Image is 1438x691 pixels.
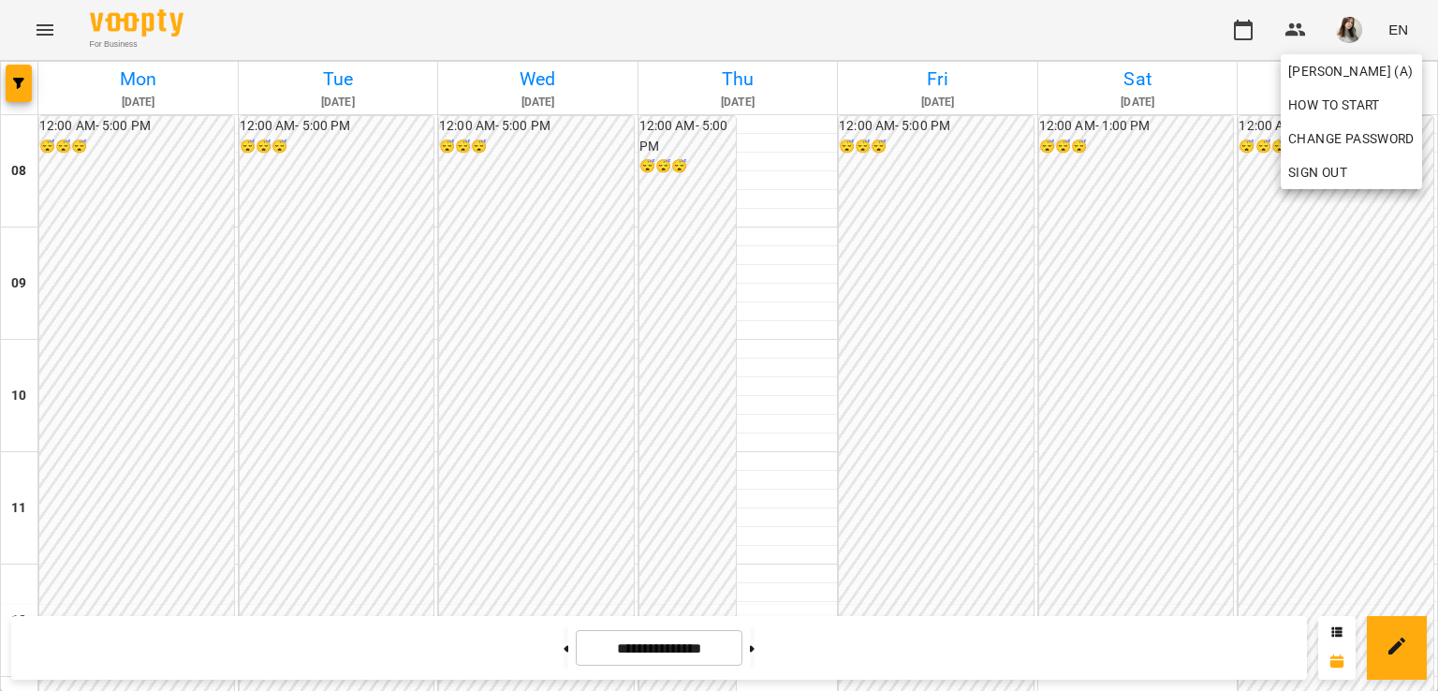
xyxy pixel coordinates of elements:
[1288,94,1380,116] span: How to start
[1281,155,1422,189] button: Sign Out
[1281,88,1387,122] a: How to start
[1288,127,1415,150] span: Change Password
[1288,161,1347,184] span: Sign Out
[1281,54,1422,88] a: [PERSON_NAME] (а)
[1288,60,1415,82] span: [PERSON_NAME] (а)
[1281,122,1422,155] a: Change Password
